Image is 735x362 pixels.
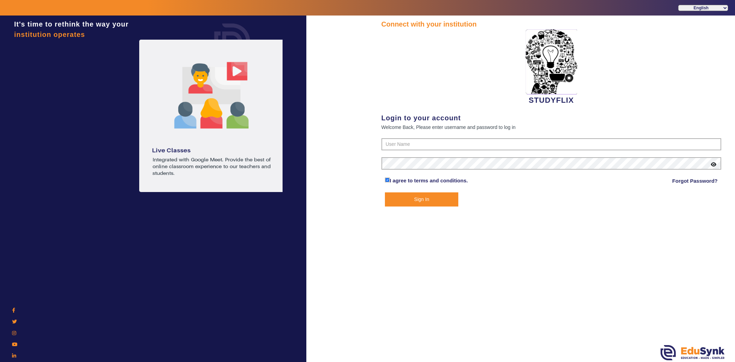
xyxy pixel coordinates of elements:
div: Login to your account [381,113,722,123]
span: institution operates [14,31,85,38]
input: User Name [381,138,722,151]
img: login.png [206,16,258,67]
a: I agree to terms and conditions. [390,178,468,183]
div: Welcome Back, Please enter username and password to log in [381,123,722,131]
img: edusynk.png [661,345,725,360]
button: Sign In [385,192,458,207]
div: STUDYFLIX [381,29,722,106]
a: Forgot Password? [672,177,718,185]
span: It's time to rethink the way your [14,20,129,28]
img: 2da83ddf-6089-4dce-a9e2-416746467bdd [525,29,577,94]
img: login1.png [139,40,284,192]
div: Connect with your institution [381,19,722,29]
